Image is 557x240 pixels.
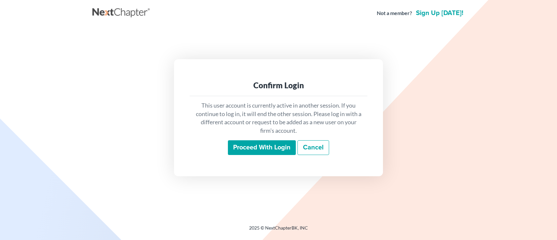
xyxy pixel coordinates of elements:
[195,80,362,91] div: Confirm Login
[92,225,465,236] div: 2025 © NextChapterBK, INC
[228,140,296,155] input: Proceed with login
[297,140,329,155] a: Cancel
[195,101,362,135] p: This user account is currently active in another session. If you continue to log in, it will end ...
[377,9,412,17] strong: Not a member?
[415,10,465,16] a: Sign up [DATE]!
